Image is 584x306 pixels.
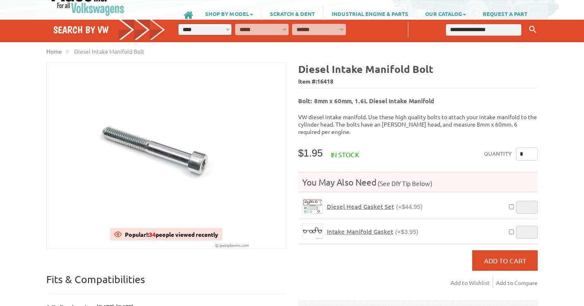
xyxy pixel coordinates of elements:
[324,7,416,20] a: INDUSTRIAL ENGINE & PARTS
[376,179,432,187] span: (See DIY Tip Below)
[197,7,261,20] a: SHOP BY MODEL
[327,203,423,211] a: Diesel Head Gasket Set(+$44.95)
[327,228,418,236] a: Intake Manifold Gasket(+$3.95)
[395,228,418,235] span: (+$3.95)
[303,224,322,239] img: Intake Manifold Gasket
[46,273,286,295] p: Fits & Compatibilities
[302,198,323,214] a: Diesel Head Gasket Set
[298,113,538,135] p: VW diesel intake manifold. Use these high quality bolts to attach your intake manifold to the cyl...
[47,63,285,249] img: Diesel Intake Manifold Bolt
[396,203,423,210] span: (+$44.95)
[317,77,333,85] span: 16418
[46,48,62,55] a: Home
[298,147,323,159] span: $1.95
[475,7,536,20] a: REQUEST A PART
[327,227,393,236] span: Intake Manifold Gasket
[303,199,322,214] img: Diesel Head Gasket Set
[331,150,359,159] span: In stock
[298,76,538,88] span: Item #:
[484,147,512,161] label: Quantity
[472,250,538,271] button: Add to Cart
[417,7,474,20] a: OUR CATALOG
[298,177,538,188] h4: You May Also Need
[302,223,323,239] a: Intake Manifold Gasket
[527,23,539,36] button: Keyword Search
[327,202,394,211] span: Diesel Head Gasket Set
[450,278,493,288] a: Add to Wishlist
[484,256,526,265] span: Add to Cart
[496,278,538,288] a: Add to Compare
[298,62,433,75] b: Diesel Intake Manifold Bolt
[262,7,323,20] a: SCRATCH & DENT
[74,48,145,55] span: Diesel Intake Manifold Bolt
[298,97,434,105] b: Bolt: 8mm x 60mm, 1.6L Diesel Intake Manifold
[53,24,165,36] h4: Search by VW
